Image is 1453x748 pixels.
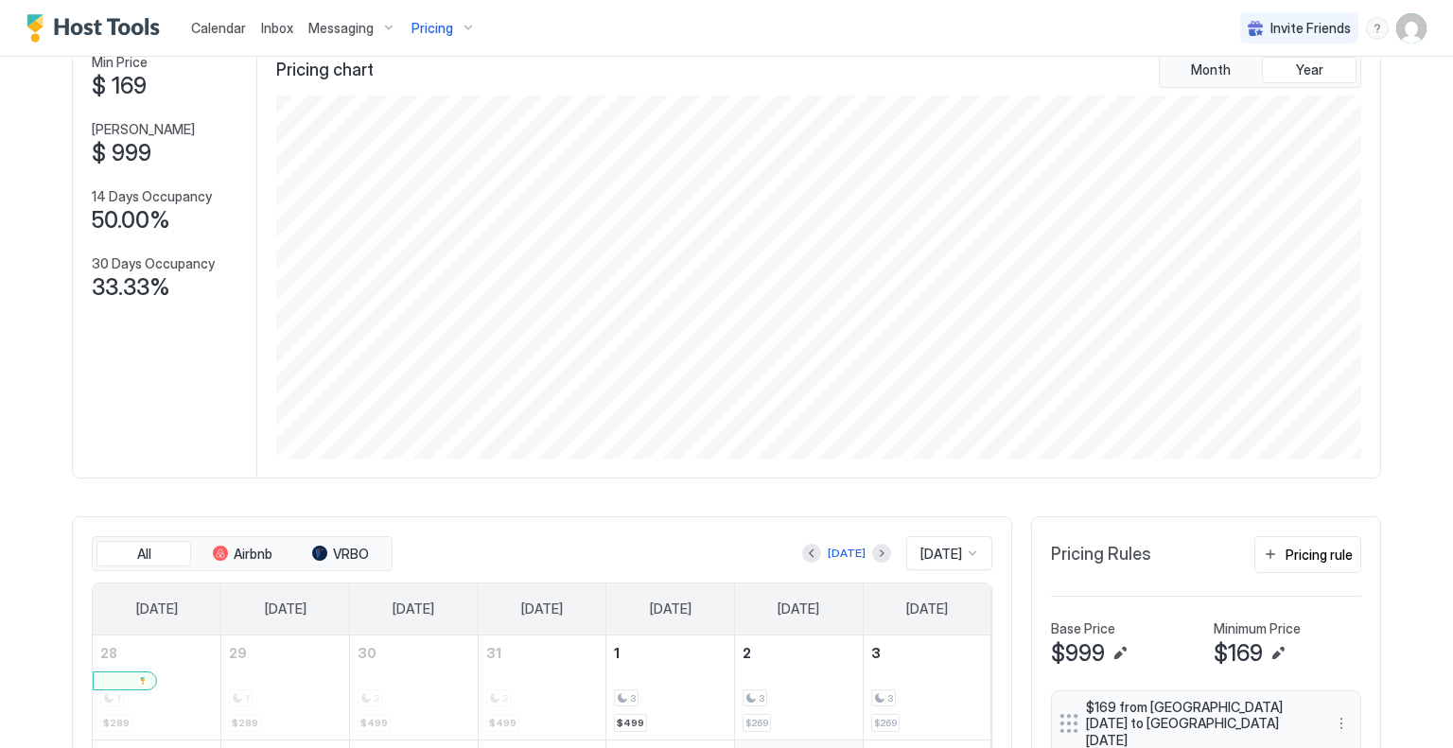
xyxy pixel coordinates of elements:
div: menu [1330,712,1353,735]
span: 3 [759,692,764,705]
a: Monday [246,583,325,635]
a: Friday [759,583,838,635]
button: More options [1330,712,1353,735]
span: 3 [871,645,881,661]
span: $ 999 [92,139,151,167]
button: [DATE] [825,542,868,565]
span: All [137,546,151,563]
a: December 30, 2025 [350,635,478,670]
span: [PERSON_NAME] [92,121,195,138]
span: 31 [486,645,501,661]
span: 30 [358,645,376,661]
a: Saturday [887,583,967,635]
div: Pricing rule [1286,545,1353,565]
button: Airbnb [195,541,289,567]
span: 29 [229,645,247,661]
span: Airbnb [234,546,272,563]
td: January 3, 2026 [863,635,991,740]
span: VRBO [333,546,369,563]
span: Month [1191,61,1231,78]
a: December 29, 2025 [221,635,349,670]
a: December 28, 2025 [93,635,220,670]
span: Year [1296,61,1323,78]
span: [DATE] [906,600,948,618]
span: [DATE] [521,600,563,618]
span: Inbox [261,20,293,36]
a: January 3, 2026 [864,635,991,670]
button: Edit [1109,642,1131,665]
span: Pricing [411,20,453,37]
span: [DATE] [778,600,819,618]
a: Thursday [631,583,710,635]
span: $ 169 [92,72,147,100]
span: $499 [617,717,644,729]
span: Pricing chart [276,60,374,81]
span: 3 [887,692,893,705]
span: Invite Friends [1270,20,1351,37]
a: Tuesday [374,583,453,635]
span: $999 [1051,639,1105,668]
span: [DATE] [920,546,962,563]
span: 28 [100,645,117,661]
button: Year [1262,57,1357,83]
div: User profile [1396,13,1427,43]
a: Calendar [191,18,246,38]
div: tab-group [92,536,393,572]
span: Minimum Price [1214,620,1301,637]
span: Calendar [191,20,246,36]
td: December 28, 2025 [93,635,221,740]
span: 33.33% [92,273,170,302]
span: [DATE] [136,600,178,618]
span: 30 Days Occupancy [92,255,215,272]
span: 2 [743,645,751,661]
span: [DATE] [393,600,434,618]
span: Pricing Rules [1051,544,1151,565]
button: Month [1164,57,1258,83]
div: menu [1366,17,1389,40]
a: Host Tools Logo [26,14,168,43]
span: 50.00% [92,206,170,235]
span: $169 [1214,639,1263,668]
button: VRBO [293,541,388,567]
button: Edit [1267,642,1289,665]
span: [DATE] [650,600,691,618]
div: tab-group [1159,52,1361,88]
span: $269 [745,717,768,729]
td: December 29, 2025 [221,635,350,740]
span: 14 Days Occupancy [92,188,212,205]
span: Min Price [92,54,148,71]
a: January 1, 2026 [606,635,734,670]
a: Sunday [117,583,197,635]
div: [DATE] [828,545,866,562]
a: January 2, 2026 [735,635,863,670]
td: January 1, 2026 [606,635,735,740]
td: January 2, 2026 [735,635,864,740]
button: Previous month [802,544,821,563]
td: December 31, 2025 [478,635,606,740]
span: 1 [614,645,620,661]
button: Next month [872,544,891,563]
span: 3 [630,692,636,705]
a: Wednesday [502,583,582,635]
span: Base Price [1051,620,1115,637]
span: Messaging [308,20,374,37]
button: Pricing rule [1254,536,1361,573]
span: $269 [874,717,897,729]
td: December 30, 2025 [349,635,478,740]
a: Inbox [261,18,293,38]
button: All [96,541,191,567]
a: December 31, 2025 [479,635,606,670]
span: [DATE] [265,600,306,618]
